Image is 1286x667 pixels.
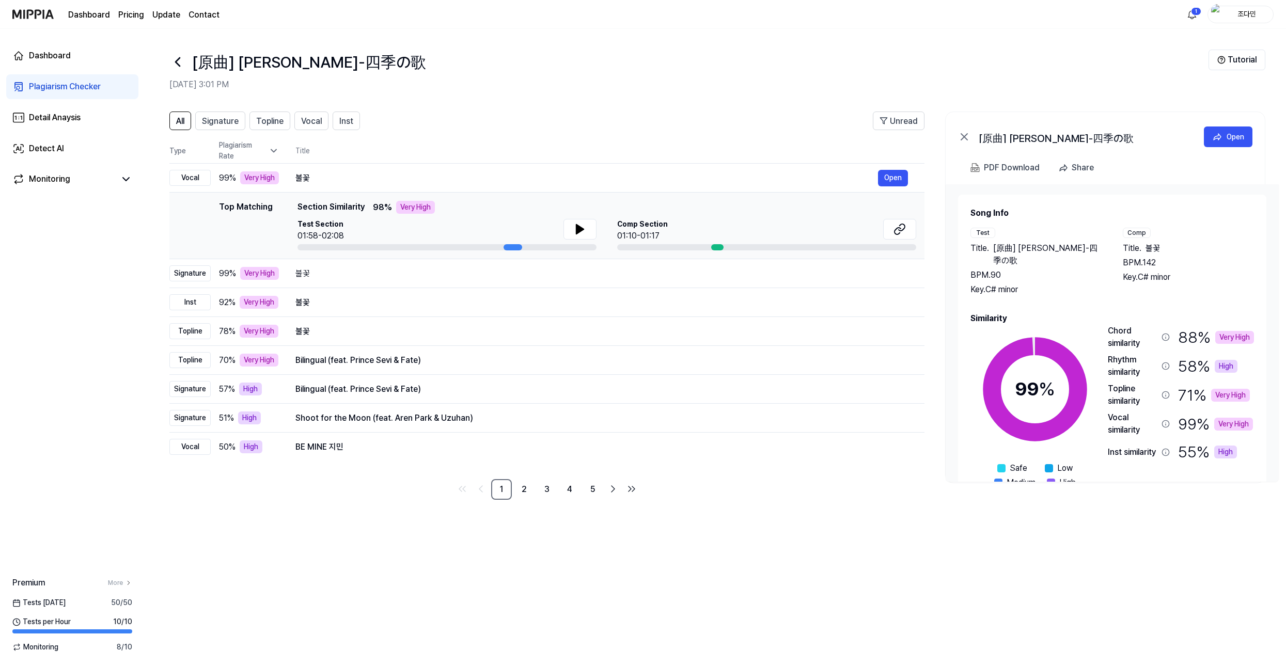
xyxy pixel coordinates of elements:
[1191,7,1201,15] div: 1
[1007,477,1036,489] span: Medium
[1214,418,1253,431] div: Very High
[537,479,557,500] a: 3
[29,50,71,62] div: Dashboard
[1108,411,1157,436] div: Vocal similarity
[295,441,908,453] div: BE MINE 지민
[1123,242,1141,255] span: Title .
[249,112,290,130] button: Topline
[1209,50,1265,70] button: Tutorial
[1207,6,1274,23] button: profile조다민
[946,184,1279,482] a: Song InfoTestTitle.[原曲] [PERSON_NAME]-四季の歌BPM.90Key.C# minorCompTitle.불꽃BPM.142Key.C# minorSimila...
[1057,462,1073,474] span: Low
[29,173,70,185] div: Monitoring
[1146,242,1160,255] span: 불꽃
[1059,477,1076,489] span: High
[1010,462,1027,474] span: Safe
[1108,354,1157,378] div: Rhythm similarity
[12,173,116,185] a: Monitoring
[189,9,219,21] a: Contact
[1108,383,1157,407] div: Topline similarity
[169,138,211,164] th: Type
[878,170,908,186] button: Open
[68,9,110,21] a: Dashboard
[1178,354,1237,378] div: 58 %
[219,412,234,424] span: 51 %
[295,354,908,367] div: Bilingual (feat. Prince Sevi & Fate)
[623,481,640,497] a: Go to last page
[240,354,278,367] div: Very High
[1072,161,1094,174] div: Share
[970,242,989,267] span: Title .
[373,201,392,214] span: 98 %
[219,140,279,162] div: Plagiarism Rate
[169,439,211,455] div: Vocal
[192,51,426,74] h1: [原曲] 芹洋子-四季の歌
[454,481,471,497] a: Go to first page
[6,105,138,130] a: Detail Anaysis
[1227,131,1244,142] div: Open
[219,354,236,367] span: 70 %
[29,142,64,155] div: Detect AI
[12,642,58,653] span: Monitoring
[12,577,45,589] span: Premium
[6,43,138,68] a: Dashboard
[970,207,1254,219] h2: Song Info
[1123,271,1254,283] div: Key. C# minor
[219,201,273,250] div: Top Matching
[195,112,245,130] button: Signature
[970,228,995,238] div: Test
[559,479,580,500] a: 4
[514,479,535,500] a: 2
[176,115,184,128] span: All
[295,138,924,163] th: Title
[1108,325,1157,350] div: Chord similarity
[240,296,278,309] div: Very High
[295,267,908,280] div: 불꽃
[294,112,328,130] button: Vocal
[1178,325,1254,350] div: 88 %
[169,112,191,130] button: All
[301,115,322,128] span: Vocal
[6,136,138,161] a: Detect AI
[491,479,512,500] a: 1
[169,479,924,500] nav: pagination
[295,412,908,424] div: Shoot for the Moon (feat. Aren Park & Uzuhan)
[873,112,924,130] button: Unread
[970,163,980,172] img: PDF Download
[202,115,239,128] span: Signature
[169,265,211,281] div: Signature
[169,410,211,426] div: Signature
[219,267,236,280] span: 99 %
[240,267,279,280] div: Very High
[473,481,489,497] a: Go to previous page
[219,325,236,338] span: 78 %
[979,131,1185,143] div: [原曲] [PERSON_NAME]-四季の歌
[1214,446,1237,458] div: High
[239,383,262,395] div: High
[111,597,132,608] span: 50 / 50
[113,616,132,627] span: 10 / 10
[240,325,278,338] div: Very High
[1178,440,1237,464] div: 55 %
[117,642,132,653] span: 8 / 10
[984,161,1040,174] div: PDF Download
[1215,331,1254,344] div: Very High
[12,597,66,608] span: Tests [DATE]
[1227,8,1267,20] div: 조다민
[1211,389,1250,402] div: Very High
[238,411,261,424] div: High
[1217,56,1226,64] img: Help
[1178,383,1250,407] div: 71 %
[256,115,284,128] span: Topline
[152,9,180,21] a: Update
[970,269,1102,281] div: BPM. 90
[1123,257,1254,269] div: BPM. 142
[219,296,236,309] span: 92 %
[890,115,918,128] span: Unread
[297,219,344,230] span: Test Section
[169,323,211,339] div: Topline
[219,172,236,184] span: 99 %
[1204,126,1252,147] a: Open
[219,383,235,395] span: 57 %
